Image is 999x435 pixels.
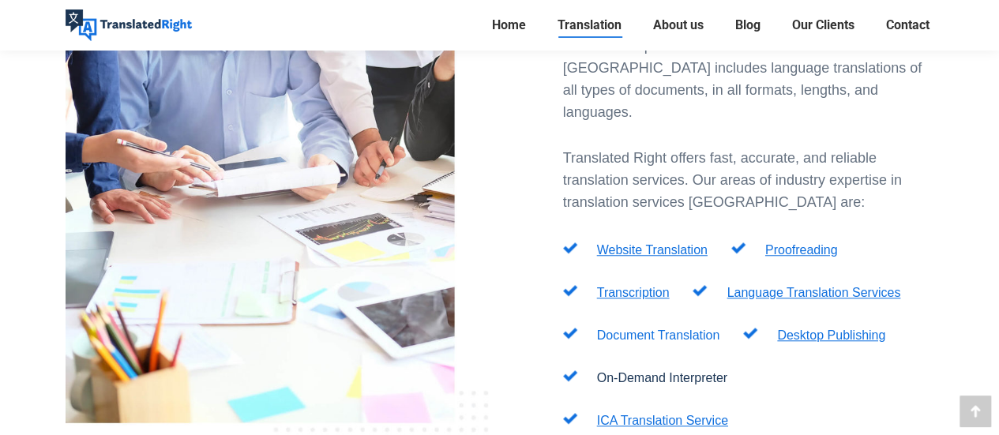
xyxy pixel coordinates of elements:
[563,328,577,339] img: null
[597,369,727,388] p: On-Demand Interpreter
[563,370,577,381] img: null
[597,286,670,299] a: Transcription
[787,14,859,36] a: Our Clients
[597,328,720,342] a: Document Translation
[735,17,761,33] span: Blog
[731,242,745,253] img: null
[881,14,934,36] a: Contact
[563,413,577,424] img: null
[886,17,930,33] span: Contact
[765,243,838,257] a: Proofreading
[553,14,626,36] a: Translation
[693,285,707,296] img: null
[597,243,708,257] a: Website Translation
[558,17,622,33] span: Translation
[653,17,704,33] span: About us
[487,14,531,36] a: Home
[597,414,728,427] a: ICA Translation Service
[563,242,577,253] img: null
[727,286,900,299] a: Language Translation Services
[563,147,934,213] p: Translated Right offers fast, accurate, and reliable translation services. Our areas of industry ...
[563,285,577,296] img: null
[743,328,757,339] img: null
[66,9,192,41] img: Translated Right
[730,14,765,36] a: Blog
[492,17,526,33] span: Home
[777,328,885,342] a: Desktop Publishing
[563,35,934,123] div: Our certified professional translation service in [GEOGRAPHIC_DATA] includes language translation...
[792,17,854,33] span: Our Clients
[648,14,708,36] a: About us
